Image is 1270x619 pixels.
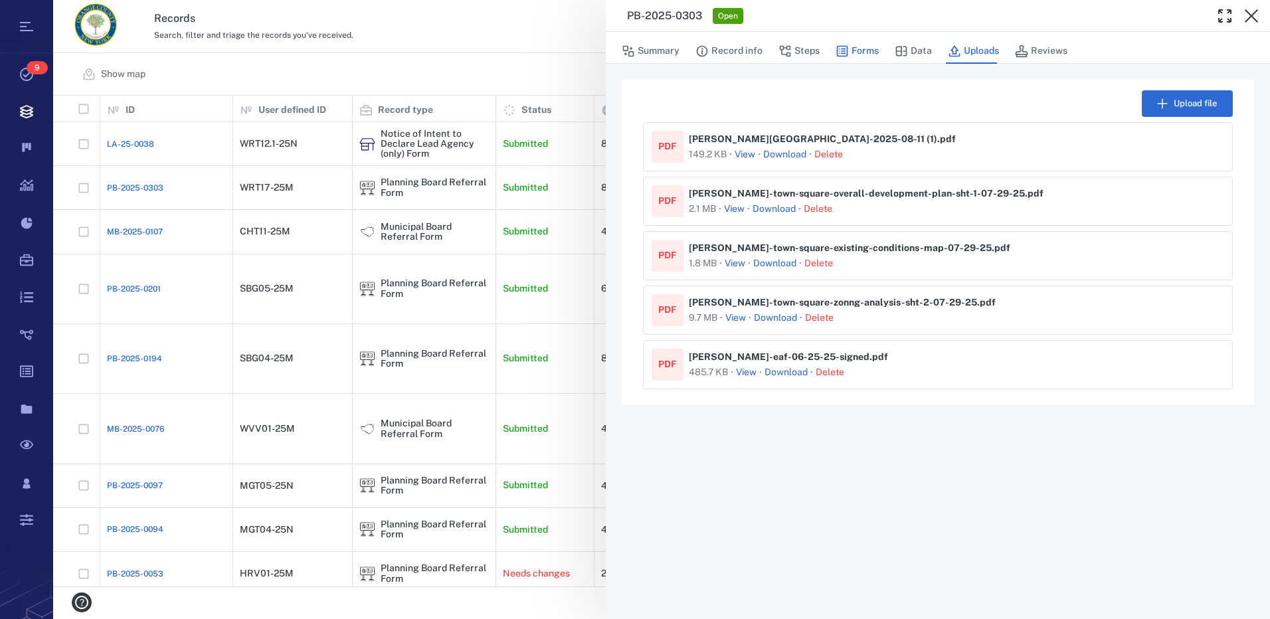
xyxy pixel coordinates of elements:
a: Download [754,311,797,325]
div: PDF [658,195,677,208]
button: Delete [814,148,843,161]
button: Delete [805,311,834,325]
p: · [717,256,725,272]
p: · [717,310,725,326]
div: 1.8 MB [689,257,717,270]
button: Delete [804,203,832,216]
p: · [727,147,735,163]
span: [PERSON_NAME][GEOGRAPHIC_DATA]-2025-08-11 (1) [689,134,970,143]
a: Download [753,203,796,216]
p: · [796,256,804,272]
p: · [716,201,724,217]
button: Forms [836,39,879,64]
div: 2.1 MB [689,203,716,216]
button: Reviews [1015,39,1067,64]
span: . pdf [869,352,903,361]
button: View [725,257,745,270]
div: 9.7 MB [689,311,717,325]
div: PDF [658,249,677,262]
div: PDF [658,140,677,153]
span: . pdf [937,134,970,143]
p: · [728,365,736,381]
p: · [745,256,753,272]
button: Toggle Fullscreen [1212,3,1238,29]
div: PDF [658,358,677,371]
p: · [757,365,765,381]
span: [PERSON_NAME]-town-square-existing-conditions-map-07-29-25 [689,243,1025,252]
button: View [735,148,755,161]
div: 485.7 KB [689,366,728,379]
button: Delete [804,257,833,270]
button: View [725,311,746,325]
span: 9 [27,61,48,74]
span: [PERSON_NAME]-eaf-06-25-25-signed [689,352,903,361]
button: Steps [778,39,820,64]
span: [PERSON_NAME]-town-square-overall-development-plan-sht-1-07-29-25 [689,189,1058,198]
div: PDF [658,304,677,317]
button: View [736,366,757,379]
p: · [755,147,763,163]
p: · [745,201,753,217]
p: · [796,201,804,217]
button: Upload file [1142,90,1233,117]
span: . pdf [1025,189,1058,198]
div: 149.2 KB [689,148,727,161]
span: Open [715,11,741,22]
span: . pdf [977,298,1010,307]
a: Download [765,366,808,379]
button: Delete [816,366,844,379]
span: . pdf [992,243,1025,252]
h3: PB-2025-0303 [627,8,702,24]
p: · [808,365,816,381]
button: View [724,203,745,216]
p: · [806,147,814,163]
a: Download [763,148,806,161]
a: Download [753,257,796,270]
button: Data [895,39,932,64]
button: Record info [695,39,763,64]
button: Close [1238,3,1265,29]
p: · [797,310,805,326]
span: [PERSON_NAME]-town-square-zonng-analysis-sht-2-07-29-25 [689,298,1010,307]
button: Uploads [948,39,999,64]
p: · [746,310,754,326]
span: Help [30,9,57,21]
button: Summary [622,39,680,64]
